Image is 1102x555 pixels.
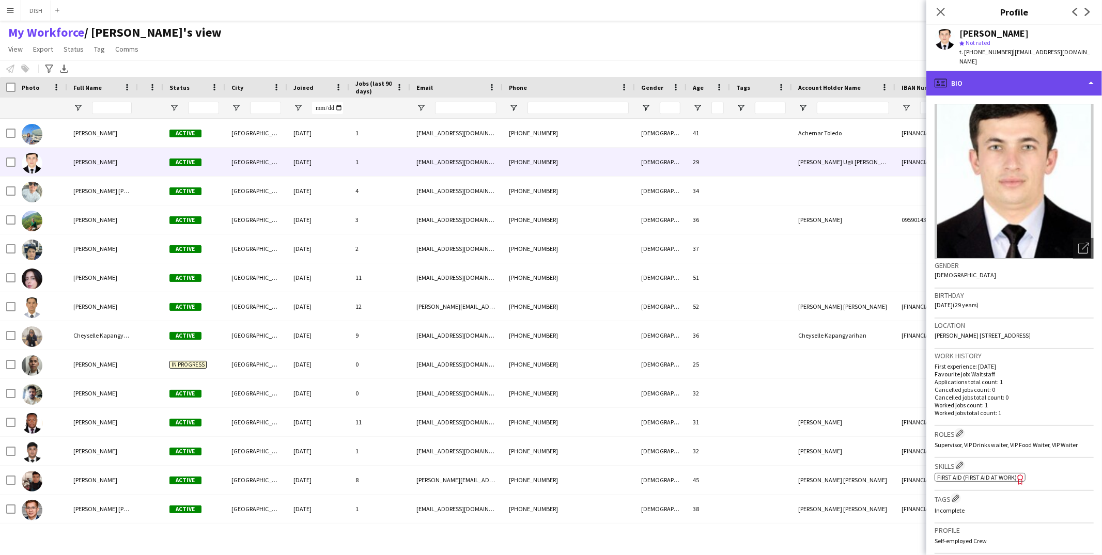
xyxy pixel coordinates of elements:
span: City [231,84,243,91]
div: [EMAIL_ADDRESS][DOMAIN_NAME] [410,263,503,292]
div: [DEMOGRAPHIC_DATA] [635,524,687,552]
div: [DATE] [287,119,349,147]
div: [DEMOGRAPHIC_DATA] [635,292,687,321]
span: [PERSON_NAME] [73,216,117,224]
button: Open Filter Menu [231,103,241,113]
span: [PERSON_NAME] [798,447,842,455]
button: Open Filter Menu [169,103,179,113]
div: [GEOGRAPHIC_DATA] [225,350,287,378]
span: [PERSON_NAME] [73,447,117,455]
span: [DEMOGRAPHIC_DATA] [935,271,996,279]
div: [DATE] [287,205,349,234]
span: Achernar Toledo [798,129,842,137]
p: Worked jobs total count: 1 [935,409,1094,417]
div: [PHONE_NUMBER] [503,524,635,552]
span: Active [169,274,201,282]
span: [PERSON_NAME] [73,389,117,397]
h3: Roles [935,428,1094,439]
img: Cheyselle Kapangyarihan [22,326,42,347]
div: [DEMOGRAPHIC_DATA] [635,148,687,176]
span: Active [169,303,201,311]
span: [PERSON_NAME] [798,418,842,426]
div: Open photos pop-in [1073,238,1094,259]
div: [DATE] [287,234,349,263]
a: View [4,42,27,56]
div: [PHONE_NUMBER] [503,205,635,234]
div: 51 [687,263,730,292]
span: Active [169,448,201,455]
a: My Workforce [8,25,84,40]
span: [PERSON_NAME] [PERSON_NAME] [73,505,162,513]
span: Full Name [73,84,102,91]
div: 1 [349,119,410,147]
img: Aziza Sabiri [22,268,42,289]
span: Active [169,245,201,253]
div: [DEMOGRAPHIC_DATA] [635,495,687,523]
div: [EMAIL_ADDRESS][DOMAIN_NAME] [410,205,503,234]
span: [FINANCIAL_ID] [902,158,943,166]
input: Account Holder Name Filter Input [817,102,889,114]
div: [DEMOGRAPHIC_DATA] [635,350,687,378]
div: [PHONE_NUMBER] [503,177,635,205]
img: Angelo jr Manglicmot [22,182,42,202]
img: Darwin Dorsu [22,413,42,434]
input: Gender Filter Input [660,102,680,114]
div: [EMAIL_ADDRESS][DOMAIN_NAME] [410,148,503,176]
button: Open Filter Menu [293,103,303,113]
h3: Tags [935,493,1094,504]
div: 4 [349,177,410,205]
div: [PHONE_NUMBER] [503,495,635,523]
div: [GEOGRAPHIC_DATA] [225,466,287,494]
span: Active [169,130,201,137]
p: Favourite job: Waitstaff [935,370,1094,378]
input: Age Filter Input [711,102,724,114]
img: Crew avatar or photo [935,104,1094,259]
div: [DEMOGRAPHIC_DATA] [635,119,687,147]
button: Open Filter Menu [416,103,426,113]
div: [DEMOGRAPHIC_DATA] [635,321,687,350]
span: Active [169,419,201,426]
span: Active [169,158,201,166]
span: Active [169,477,201,484]
button: Open Filter Menu [693,103,702,113]
span: [PERSON_NAME] [STREET_ADDRESS] [935,331,1031,339]
div: [GEOGRAPHIC_DATA] [225,148,287,176]
div: [PHONE_NUMBER] [503,379,635,407]
div: [GEOGRAPHIC_DATA] [225,119,287,147]
div: [GEOGRAPHIC_DATA] [225,177,287,205]
button: Open Filter Menu [73,103,83,113]
span: john's view [84,25,222,40]
img: Arvy Agarin [22,240,42,260]
div: 31 [687,408,730,436]
a: Status [59,42,88,56]
div: [DATE] [287,379,349,407]
div: 1 [349,495,410,523]
div: [PHONE_NUMBER] [503,408,635,436]
img: Daniel Vanegas [22,384,42,405]
div: [EMAIL_ADDRESS][DOMAIN_NAME] [410,234,503,263]
div: [GEOGRAPHIC_DATA] [225,408,287,436]
img: Ache Toledo [22,124,42,145]
div: [DATE] [287,437,349,465]
div: 0 [349,379,410,407]
span: [FINANCIAL_ID] [902,505,943,513]
h3: Skills [935,460,1094,471]
div: [PHONE_NUMBER] [503,263,635,292]
div: [DEMOGRAPHIC_DATA] [635,234,687,263]
div: [EMAIL_ADDRESS][DOMAIN_NAME] [410,177,503,205]
div: 1 [349,437,410,465]
div: 9 [349,321,410,350]
div: 0 [349,350,410,378]
div: 36 [687,321,730,350]
div: [DEMOGRAPHIC_DATA] [635,437,687,465]
span: Age [693,84,704,91]
span: Email [416,84,433,91]
div: [DATE] [287,524,349,552]
div: [DEMOGRAPHIC_DATA] [635,205,687,234]
div: 36 [687,205,730,234]
h3: Location [935,321,1094,330]
div: [GEOGRAPHIC_DATA] [225,437,287,465]
div: [EMAIL_ADDRESS][DOMAIN_NAME] [410,119,503,147]
img: Chuckie Tabanao [22,355,42,376]
span: [PERSON_NAME] [73,303,117,310]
